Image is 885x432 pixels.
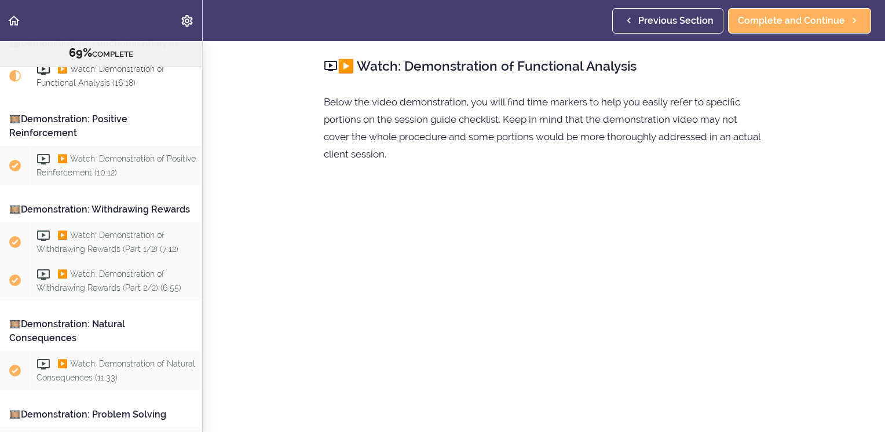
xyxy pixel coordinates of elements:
[36,269,181,292] span: ▶️ Watch: Demonstration of Withdrawing Rewards (Part 2/2) (6:55)
[638,14,714,28] span: Previous Section
[612,8,723,34] a: Previous Section
[324,56,764,76] h2: ▶️ Watch: Demonstration of Functional Analysis
[180,14,194,28] svg: Settings Menu
[7,14,21,28] svg: Back to course curriculum
[324,93,764,163] p: Below the video demonstration, you will find time markers to help you easily refer to specific po...
[36,230,178,253] span: ▶️ Watch: Demonstration of Withdrawing Rewards (Part 1/2) (7:12)
[14,46,188,61] div: COMPLETE
[36,360,195,382] span: ▶️ Watch: Demonstration of Natural Consequences (11:33)
[69,46,92,60] span: 69%
[36,154,196,177] span: ▶️ Watch: Demonstration of Positive Reinforcement (10:12)
[728,8,871,34] a: Complete and Continue
[738,14,845,28] span: Complete and Continue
